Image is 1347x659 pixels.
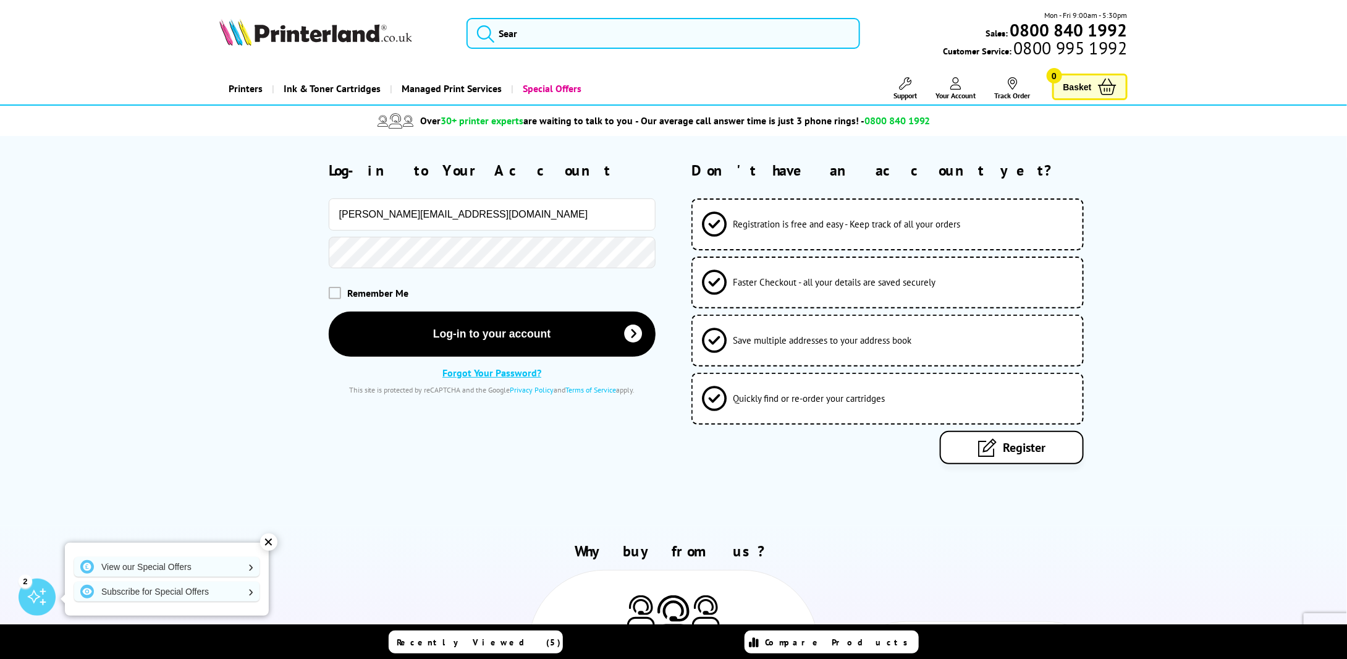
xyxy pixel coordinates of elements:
a: Basket 0 [1052,74,1128,100]
a: Printers [219,73,272,104]
a: Ink & Toner Cartridges [272,73,390,104]
a: Terms of Service [566,385,617,394]
img: Printer Experts [627,595,655,627]
span: Basket [1063,79,1092,95]
a: Printerland Logo [219,19,451,48]
span: - Our average call answer time is just 3 phone rings! - [635,114,931,127]
span: Registration is free and easy - Keep track of all your orders [733,218,960,230]
div: ✕ [260,534,277,551]
span: 30+ printer experts [441,114,523,127]
a: Register [940,431,1084,464]
a: 0800 840 1992 [1008,24,1128,36]
input: Sear [467,18,861,49]
input: Email [329,198,656,231]
span: Your Account [936,91,976,100]
img: Printerland Logo [219,19,412,46]
h2: Log-in to Your Account [329,161,656,180]
b: 0800 840 1992 [1010,19,1128,41]
div: This site is protected by reCAPTCHA and the Google and apply. [329,385,656,394]
span: Remember Me [347,287,408,299]
span: 0800 840 1992 [864,114,931,127]
a: Subscribe for Special Offers [74,582,260,602]
span: Save multiple addresses to your address book [733,334,911,346]
span: Customer Service: [943,42,1127,57]
a: Support [894,77,918,100]
img: Printer Experts [692,595,720,627]
a: Your Account [936,77,976,100]
button: Log-in to your account [329,312,656,357]
span: Ink & Toner Cartridges [284,73,381,104]
span: Recently Viewed (5) [397,637,561,648]
a: Managed Print Services [390,73,511,104]
span: Register [1003,440,1045,456]
a: Compare Products [745,631,919,653]
span: Faster Checkout - all your details are saved securely [733,276,935,288]
a: Recently Viewed (5) [389,631,563,653]
span: Quickly find or re-order your cartridges [733,393,885,404]
span: Sales: [986,27,1008,39]
span: Support [894,91,918,100]
h2: Don't have an account yet? [691,161,1127,180]
span: Mon - Fri 9:00am - 5:30pm [1045,9,1128,21]
a: Track Order [995,77,1031,100]
span: Over are waiting to talk to you [420,114,633,127]
a: Special Offers [511,73,591,104]
a: Privacy Policy [510,385,554,394]
span: Compare Products [765,637,914,648]
img: Printer Experts [655,595,692,638]
a: View our Special Offers [74,557,260,577]
div: 2 [19,574,32,588]
span: 0 [1047,68,1062,83]
a: Forgot Your Password? [442,367,541,379]
span: 0800 995 1992 [1011,42,1127,54]
h2: Why buy from us? [219,542,1127,561]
